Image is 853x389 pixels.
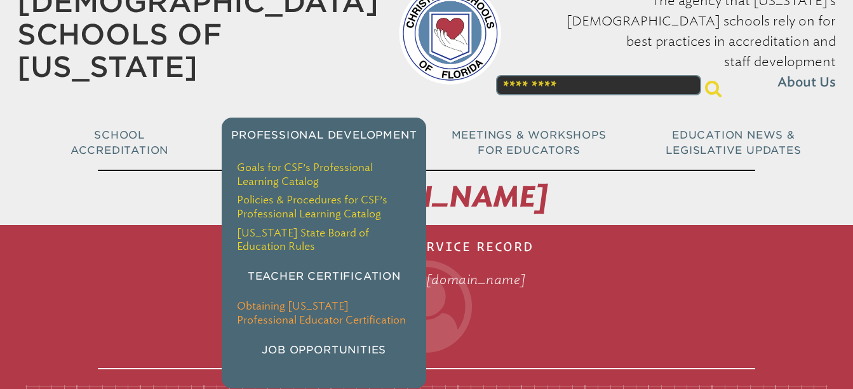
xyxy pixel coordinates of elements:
span: School Accreditation [71,129,168,156]
h1: Teacher Inservice Record [98,230,755,370]
h3: Job Opportunities [237,343,411,358]
span: Meetings & Workshops for Educators [452,129,607,156]
span: Education News & Legislative Updates [666,129,801,156]
h3: Teacher Certification [237,269,411,284]
span: Professional Development [231,129,417,141]
span: About Us [777,72,836,93]
a: Policies & Procedures for CSF’s Professional Learning Catalog [237,194,387,220]
a: [US_STATE] State Board of Education Rules [237,227,369,253]
a: Goals for CSF’s Professional Learning Catalog [237,161,373,188]
a: Obtaining [US_STATE] Professional Educator Certification [237,300,406,326]
span: [PERSON_NAME] [306,179,547,214]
